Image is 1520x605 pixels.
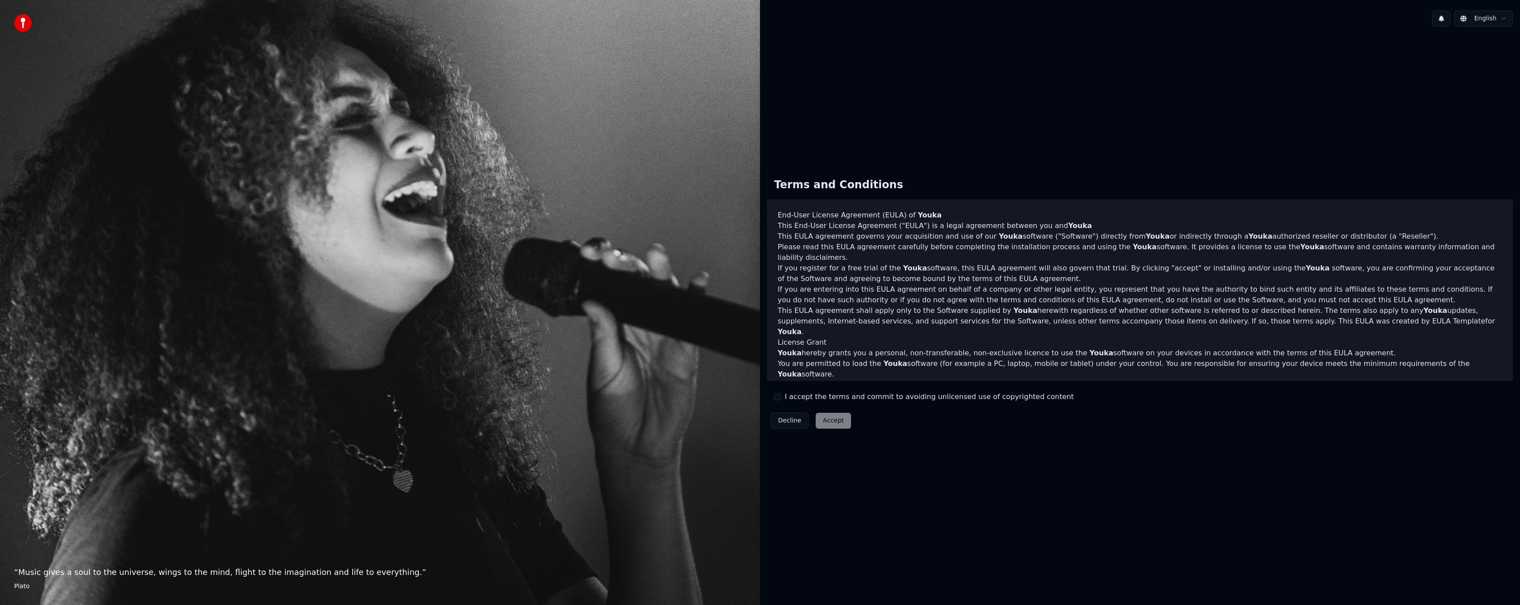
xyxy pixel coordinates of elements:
button: Decline [771,413,809,429]
span: Youka [778,349,802,357]
p: This EULA agreement governs your acquisition and use of our software ("Software") directly from o... [778,231,1502,242]
span: Youka [1146,232,1170,240]
div: Terms and Conditions [767,171,910,199]
span: Youka [778,327,802,336]
span: Youka [883,359,907,368]
a: EULA Template [1432,317,1485,325]
span: Youka [1133,243,1157,251]
span: Youka [1248,232,1272,240]
span: Youka [1014,306,1037,315]
span: Youka [903,264,927,272]
span: Youka [778,370,802,378]
p: Please read this EULA agreement carefully before completing the installation process and using th... [778,242,1502,263]
span: Youka [1300,243,1324,251]
p: You are not permitted to: [778,380,1502,390]
p: You are permitted to load the software (for example a PC, laptop, mobile or tablet) under your co... [778,358,1502,380]
span: Youka [1423,306,1447,315]
span: Youka [999,232,1022,240]
p: hereby grants you a personal, non-transferable, non-exclusive licence to use the software on your... [778,348,1502,358]
footer: Plato [14,582,746,591]
h3: End-User License Agreement (EULA) of [778,210,1502,221]
p: This EULA agreement shall apply only to the Software supplied by herewith regardless of whether o... [778,305,1502,337]
span: Youka [1068,221,1092,230]
img: youka [14,14,32,32]
p: If you are entering into this EULA agreement on behalf of a company or other legal entity, you re... [778,284,1502,305]
h3: License Grant [778,337,1502,348]
p: “ Music gives a soul to the universe, wings to the mind, flight to the imagination and life to ev... [14,566,746,578]
p: This End-User License Agreement ("EULA") is a legal agreement between you and [778,221,1502,231]
span: Youka [918,211,942,219]
p: If you register for a free trial of the software, this EULA agreement will also govern that trial... [778,263,1502,284]
label: I accept the terms and commit to avoiding unlicensed use of copyrighted content [785,392,1074,402]
span: Youka [1306,264,1330,272]
span: Youka [1090,349,1113,357]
